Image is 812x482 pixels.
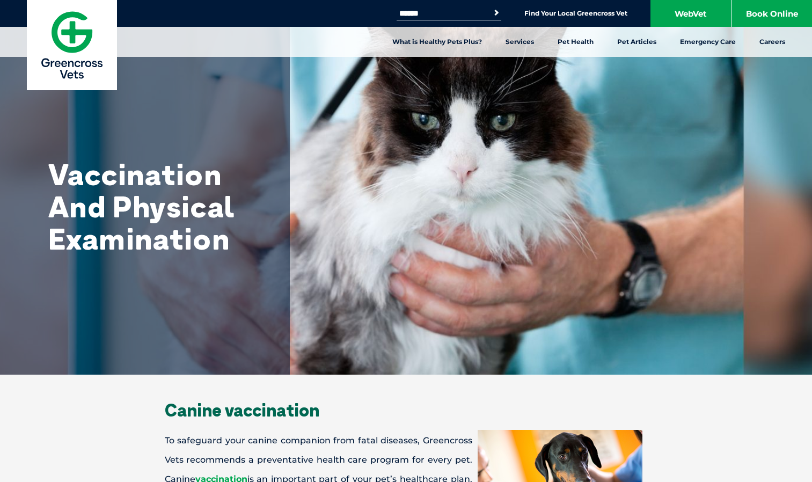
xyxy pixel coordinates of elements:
[546,27,605,57] a: Pet Health
[381,27,494,57] a: What is Healthy Pets Plus?
[668,27,748,57] a: Emergency Care
[48,158,263,255] h1: Vaccination And Physical Examination
[524,9,627,18] a: Find Your Local Greencross Vet
[491,8,502,18] button: Search
[494,27,546,57] a: Services
[605,27,668,57] a: Pet Articles
[165,399,319,421] span: Canine vaccination
[748,27,797,57] a: Careers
